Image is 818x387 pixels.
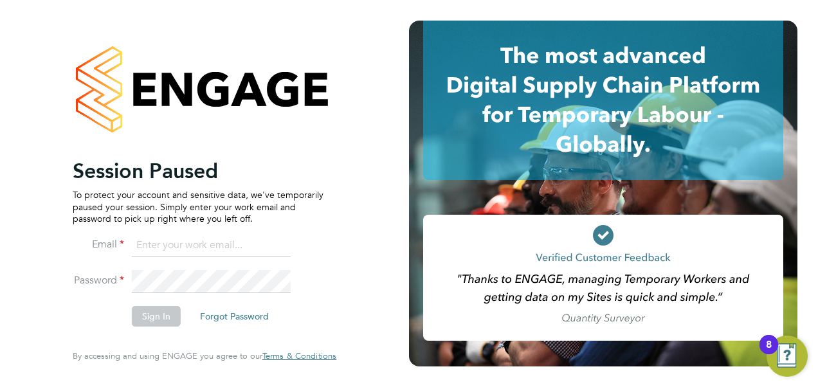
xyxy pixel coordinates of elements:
[73,189,323,224] p: To protect your account and sensitive data, we've temporarily paused your session. Simply enter y...
[132,306,181,327] button: Sign In
[73,274,124,287] label: Password
[766,345,772,361] div: 8
[262,351,336,361] a: Terms & Conditions
[132,234,291,257] input: Enter your work email...
[73,158,323,184] h2: Session Paused
[190,306,279,327] button: Forgot Password
[73,350,336,361] span: By accessing and using ENGAGE you agree to our
[767,336,808,377] button: Open Resource Center, 8 new notifications
[262,350,336,361] span: Terms & Conditions
[73,238,124,251] label: Email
